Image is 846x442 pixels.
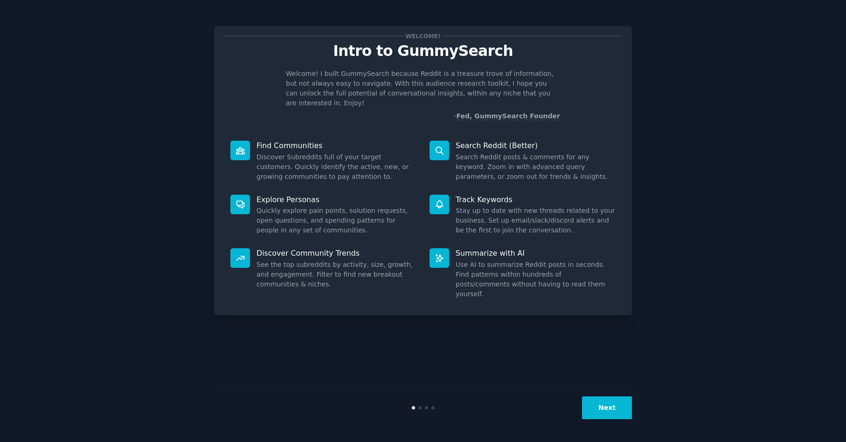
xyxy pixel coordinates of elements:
p: Find Communities [257,141,416,150]
dd: See the top subreddits by activity, size, growth, and engagement. Filter to find new breakout com... [257,260,416,289]
dd: Discover Subreddits full of your target customers. Quickly identify the active, new, or growing c... [257,152,416,182]
p: Summarize with AI [456,248,616,258]
dd: Use AI to summarize Reddit posts in seconds. Find patterns within hundreds of posts/comments with... [456,260,616,299]
dd: Stay up to date with new threads related to your business. Set up email/slack/discord alerts and ... [456,206,616,235]
p: Search Reddit (Better) [456,141,616,150]
dd: Search Reddit posts & comments for any keyword. Zoom in with advanced query parameters, or zoom o... [456,152,616,182]
a: Fed, GummySearch Founder [456,112,560,120]
span: Welcome! [404,31,442,41]
div: - [454,111,560,121]
button: Next [582,396,632,419]
p: Track Keywords [456,195,616,204]
p: Welcome! I built GummySearch because Reddit is a treasure trove of information, but not always ea... [286,69,560,108]
dd: Quickly explore pain points, solution requests, open questions, and spending patterns for people ... [257,206,416,235]
p: Explore Personas [257,195,416,204]
p: Intro to GummySearch [224,43,622,59]
p: Discover Community Trends [257,248,416,258]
